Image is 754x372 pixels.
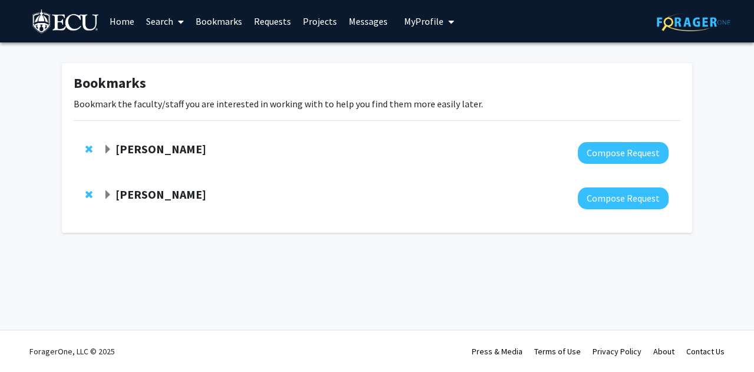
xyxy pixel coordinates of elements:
a: Home [104,1,140,42]
a: Press & Media [472,346,522,357]
span: Remove Lori Ann Eldridge from bookmarks [85,144,92,154]
a: Bookmarks [190,1,248,42]
a: Privacy Policy [593,346,641,357]
span: My Profile [404,15,444,27]
a: Requests [248,1,297,42]
a: Messages [343,1,393,42]
p: Bookmark the faculty/staff you are interested in working with to help you find them more easily l... [74,97,680,111]
button: Compose Request to Lori Ann Eldridge [578,142,669,164]
a: Terms of Use [534,346,581,357]
h1: Bookmarks [74,75,680,92]
span: Remove Kayla Fitzke from bookmarks [85,190,92,199]
img: ForagerOne Logo [657,13,730,31]
a: About [653,346,674,357]
button: Compose Request to Kayla Fitzke [578,187,669,209]
span: Expand Kayla Fitzke Bookmark [103,190,113,200]
img: East Carolina University Logo [32,9,100,36]
a: Contact Us [686,346,725,357]
strong: [PERSON_NAME] [115,187,206,202]
a: Search [140,1,190,42]
span: Expand Lori Ann Eldridge Bookmark [103,145,113,154]
strong: [PERSON_NAME] [115,141,206,156]
div: ForagerOne, LLC © 2025 [29,331,115,372]
a: Projects [297,1,343,42]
